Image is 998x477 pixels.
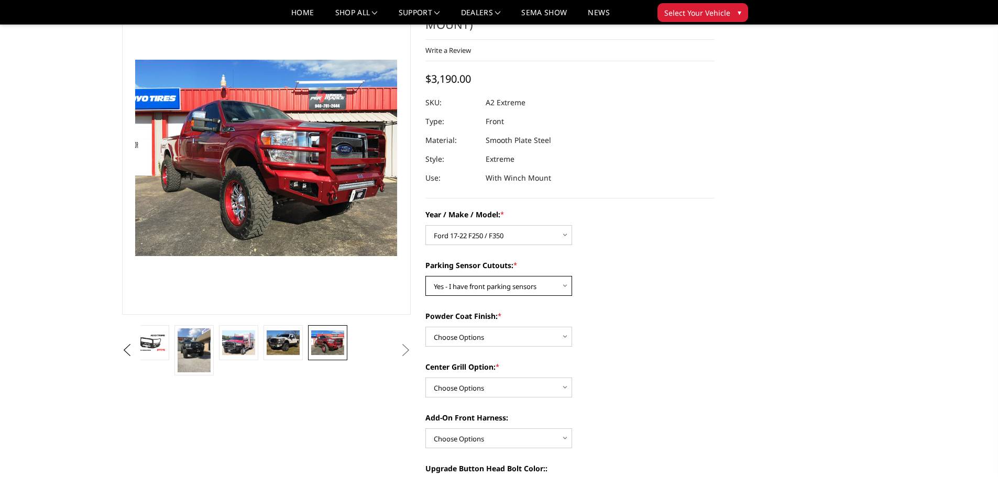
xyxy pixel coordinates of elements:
[425,131,478,150] dt: Material:
[486,131,551,150] dd: Smooth Plate Steel
[291,9,314,24] a: Home
[664,7,730,18] span: Select Your Vehicle
[738,7,741,18] span: ▾
[119,342,135,358] button: Previous
[486,93,525,112] dd: A2 Extreme
[521,9,567,24] a: SEMA Show
[335,9,378,24] a: shop all
[425,361,715,372] label: Center Grill Option:
[425,209,715,220] label: Year / Make / Model:
[486,169,551,187] dd: With Winch Mount
[425,169,478,187] dt: Use:
[657,3,748,22] button: Select Your Vehicle
[461,9,501,24] a: Dealers
[425,93,478,112] dt: SKU:
[122,1,411,315] a: A2 Series - Extreme Front Bumper (winch mount)
[486,112,504,131] dd: Front
[399,9,440,24] a: Support
[311,330,344,355] img: A2 Series - Extreme Front Bumper (winch mount)
[178,328,211,372] img: A2 Series - Extreme Front Bumper (winch mount)
[425,463,715,474] label: Upgrade Button Head Bolt Color::
[425,260,715,271] label: Parking Sensor Cutouts:
[486,150,514,169] dd: Extreme
[425,46,471,55] a: Write a Review
[425,112,478,131] dt: Type:
[398,342,413,358] button: Next
[133,334,166,352] img: A2 Series - Extreme Front Bumper (winch mount)
[267,330,300,355] img: A2 Series - Extreme Front Bumper (winch mount)
[222,330,255,355] img: A2 Series - Extreme Front Bumper (winch mount)
[946,427,998,477] iframe: Chat Widget
[425,412,715,423] label: Add-On Front Harness:
[425,72,471,86] span: $3,190.00
[425,310,715,321] label: Powder Coat Finish:
[425,150,478,169] dt: Style:
[588,9,609,24] a: News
